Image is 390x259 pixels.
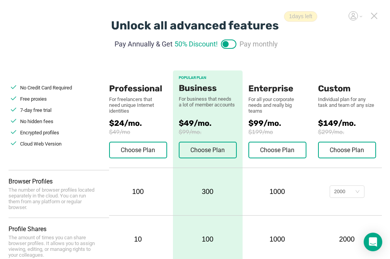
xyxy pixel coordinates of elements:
div: 300 [173,168,243,215]
button: Choose Plan [179,142,237,158]
span: 7-day free trial [20,107,51,113]
div: 1000 [248,188,306,196]
span: No hidden fees [20,118,53,124]
div: The amount of times you can share browser profiles. It allows you to assign viewing, editing, or ... [9,235,97,258]
span: $49/mo. [179,118,237,128]
i: icon: down [355,189,360,195]
span: $149/mo. [318,118,382,128]
button: Choose Plan [318,142,376,158]
div: Browser Profiles [9,178,109,185]
span: Encrypted profiles [20,130,59,136]
span: Pay monthly [239,39,278,49]
div: Unlock all advanced features [111,19,279,33]
span: No Credit Card Required [20,85,72,91]
div: Professional [109,70,167,94]
div: a lot of member accounts [179,102,237,108]
span: $24/mo. [109,118,173,128]
span: $299/mo. [318,129,382,136]
div: For freelancers that need unique Internet identities [109,96,159,114]
span: $49/mo [109,129,173,136]
div: Profile Shares [9,225,109,233]
div: 2000 [318,235,376,244]
span: Free proxies [20,96,47,102]
div: Enterprise [248,70,306,94]
div: POPULAR PLAN [179,75,237,80]
div: The number of browser profiles located separately in the cloud. You can run them from any platfor... [9,187,97,210]
div: Individual plan for any task and team of any size [318,96,376,108]
div: 1000 [248,235,306,244]
div: For business that needs [179,96,237,102]
span: $99/mo. [179,129,237,136]
div: For all your corporate needs and really big teams [248,96,306,114]
div: 2000 [334,186,346,197]
div: Custom [318,70,376,94]
div: 100 [109,188,167,196]
span: 50% Discount! [174,39,218,49]
button: Choose Plan [248,142,306,158]
span: Pay Annually & Get [115,39,173,49]
span: $99/mo. [248,118,318,128]
div: Business [179,83,237,93]
div: Open Intercom Messenger [364,233,382,251]
span: $199/mo [248,129,318,136]
div: 10 [109,235,167,244]
span: 1 days left [284,11,317,22]
span: Cloud Web Version [20,141,62,147]
button: Choose Plan [109,142,167,158]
